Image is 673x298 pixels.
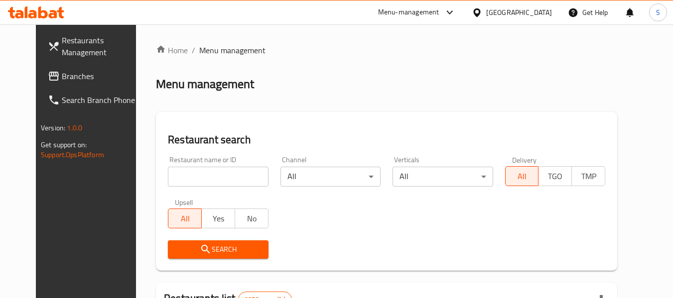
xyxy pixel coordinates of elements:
div: Menu-management [378,6,439,18]
button: Yes [201,208,235,228]
span: All [510,169,535,184]
a: Search Branch Phone [40,88,148,112]
span: TGO [542,169,568,184]
h2: Restaurant search [168,132,605,147]
button: Search [168,240,268,259]
span: Search [176,243,260,256]
a: Restaurants Management [40,28,148,64]
span: Restaurants Management [62,34,140,58]
input: Search for restaurant name or ID.. [168,167,268,187]
div: All [280,167,381,187]
span: 1.0.0 [67,121,82,134]
a: Branches [40,64,148,88]
div: [GEOGRAPHIC_DATA] [486,7,552,18]
span: Version: [41,121,65,134]
span: S [656,7,660,18]
span: All [172,211,198,226]
button: TMP [571,166,605,186]
li: / [192,44,195,56]
label: Delivery [512,156,537,163]
button: TGO [538,166,572,186]
button: All [505,166,539,186]
span: Menu management [199,44,266,56]
span: Search Branch Phone [62,94,140,106]
nav: breadcrumb [156,44,617,56]
a: Home [156,44,188,56]
span: TMP [576,169,601,184]
span: No [239,211,265,226]
span: Branches [62,70,140,82]
label: Upsell [175,199,193,205]
button: No [235,208,269,228]
span: Get support on: [41,138,87,151]
h2: Menu management [156,76,254,92]
a: Support.OpsPlatform [41,148,104,161]
div: All [393,167,493,187]
span: Yes [206,211,231,226]
button: All [168,208,202,228]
